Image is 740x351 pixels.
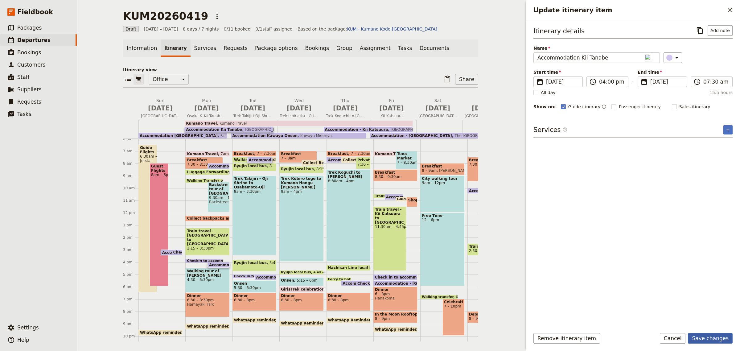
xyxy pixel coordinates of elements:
input: Name [533,52,660,63]
span: Collect Bento box [343,158,382,162]
div: Breakfast8 – 9am[PERSON_NAME] Cafe [420,163,464,175]
span: Accommodation Kii Tanabe [249,158,308,162]
span: Fieldbook [17,7,53,17]
span: [GEOGRAPHIC_DATA] [388,127,430,132]
span: Breakfast [375,170,416,175]
span: Kawayu Midoriya [298,134,332,138]
span: 9am – 12pm [422,181,463,185]
button: Sat [DATE][GEOGRAPHIC_DATA]/shopping/dinner [416,97,462,120]
span: Train travel - [GEOGRAPHIC_DATA] to [GEOGRAPHIC_DATA] [187,229,228,246]
span: Bus Kitty [263,158,285,162]
span: The [GEOGRAPHIC_DATA] [452,134,502,138]
div: WhatsApp reminder [138,330,183,336]
div: Accommodation Kii Tanabe [208,262,230,268]
span: Celebration [444,300,463,304]
input: ​ [703,78,729,85]
span: Accommodation - [GEOGRAPHIC_DATA] [375,281,458,285]
span: Guide Flights [140,146,156,154]
div: Onsen5:15 – 6pm [279,277,323,286]
div: Collect Bento box lunches [302,160,324,166]
span: 5:30 – 6:30pm [234,286,261,290]
span: ​ [562,127,567,132]
span: Hamayaki Taro [187,302,228,307]
div: Departing flights8 – 9pm [467,311,512,323]
span: Kumano Travel [375,152,409,156]
span: City walking tour [422,176,463,181]
span: Departures [17,37,51,43]
button: ​ [664,52,682,63]
div: Dinner6 – 8pmHanakoma [373,287,417,311]
span: Dinner [234,294,275,298]
div: Checkin to accommodation [356,280,371,286]
span: Guide to purchase tickets to [GEOGRAPHIC_DATA] [397,197,495,201]
div: ​ [667,54,680,61]
span: [GEOGRAPHIC_DATA] [138,114,182,118]
span: 6 – 8pm [375,292,416,296]
button: Sun [DATE][GEOGRAPHIC_DATA] [138,97,185,120]
div: Collect backpacks and transfer to station [185,216,229,221]
span: Kii-Katsuura [370,114,413,118]
span: 8 – 9am [422,168,437,173]
div: Dinner6:30 – 8pm [232,293,277,311]
span: Walking Transfer to bus station [234,158,302,162]
span: GirlsTrek celebration champage [281,287,350,291]
span: Settings [17,324,39,331]
div: Walking Transfer to Tour meet point [185,179,223,183]
span: 8 days / 7 nights [183,26,219,32]
div: Trek Koguchi to [PERSON_NAME]8:30am – 4pm [327,169,371,262]
h2: Sat [418,97,457,113]
span: Ryujin local bus [234,261,269,265]
span: 7 – 8:30am [397,160,416,165]
div: Accommodation [GEOGRAPHIC_DATA]Fairfield by [PERSON_NAME] [138,133,227,138]
span: Kumano Travel [186,121,217,126]
div: Kumano Travel7amKumano Travel [185,151,229,157]
span: 8:30am – 4pm [328,179,369,183]
span: 7 – 7:30am [351,151,372,156]
span: Accommodation - Kii Katsuura [343,281,409,285]
span: 6:30 – 8pm [328,298,369,302]
div: WhatsApp Reminder [279,320,323,326]
div: Walking Transfer to bus station [232,157,257,163]
div: Private taxi transfer7:30 – 8:30am [356,157,371,169]
button: Save changes [688,333,733,344]
a: Group [333,39,356,57]
div: Trek Takijiri - Oji Shrine to Osakamoto-Oji9am – 3:30pm [232,175,277,255]
span: 8:30 – 9:30am [375,175,402,179]
div: Accommodation [GEOGRAPHIC_DATA] [208,163,230,169]
span: Dinner [328,294,369,298]
span: 9:30am – 12pm [209,196,228,200]
a: Information [123,39,161,57]
div: Backstreet tour of [GEOGRAPHIC_DATA]9:30am – 12pmBackstreet Tours [208,182,230,212]
h2: Fri [372,97,411,113]
button: Paste itinerary item [442,74,453,85]
span: Private taxi transfer [357,158,369,162]
span: 4:40 – 4:51pm [313,270,338,274]
span: WhatsApp reminder [234,318,278,322]
h3: Itinerary details [533,27,585,36]
div: Train travel - [GEOGRAPHIC_DATA] to [GEOGRAPHIC_DATA]1:15 – 3:30pm [185,228,229,255]
span: 8 – 9pm [375,316,390,321]
div: Breakfast7 – 8am [279,151,317,163]
span: Walking Transfer to Tour meet point [187,179,258,183]
span: Check in to accommodation [375,275,435,279]
div: WhatsApp reminder [232,317,277,323]
button: Close drawer [725,5,735,15]
a: Documents [416,39,453,57]
div: Ryujin local bus8:15 – 8:50am [279,166,323,173]
h2: Sun [141,97,180,113]
button: Fri [DATE]Kii-Katsuura [370,97,416,120]
span: Accommodation [GEOGRAPHIC_DATA] [209,164,290,168]
div: Accommodation Kawayu Onsen [254,274,277,280]
a: Itinerary [161,39,190,57]
span: Draft [123,26,139,32]
span: [DATE] [418,104,457,113]
div: Accommodation [GEOGRAPHIC_DATA] [161,250,179,255]
a: KUM - Kumano Kodo [GEOGRAPHIC_DATA] [347,27,438,31]
h2: Tue [233,97,272,113]
span: 8am – 6pm [151,173,167,177]
span: 2:30 – 3:30pm [469,249,496,253]
span: Backstreet Tours [209,200,228,204]
span: Dinner [281,294,322,298]
span: Trek Takijiri-Oji Shrine to Chikatsuyu-Oji [231,114,275,118]
span: Checkin to accommodation [187,259,241,263]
